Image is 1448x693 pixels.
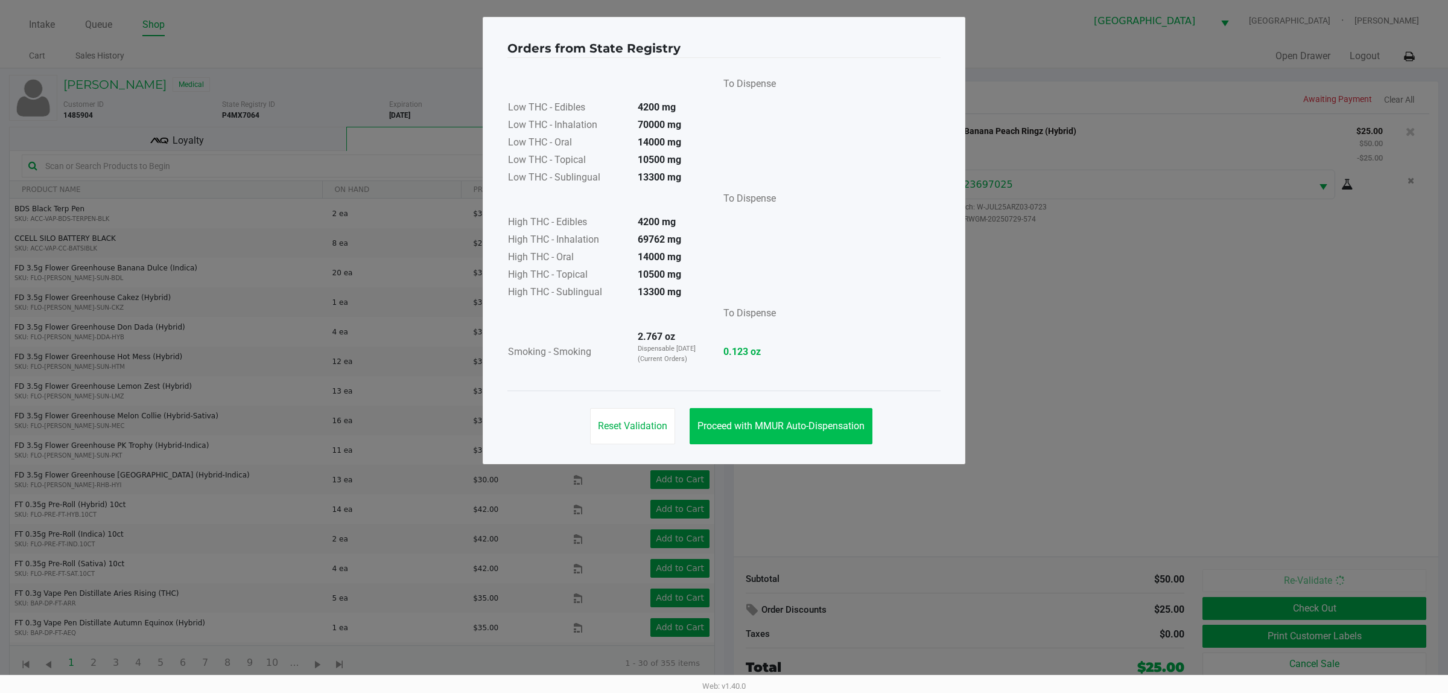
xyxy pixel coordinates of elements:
td: High THC - Inhalation [507,232,628,249]
span: Proceed with MMUR Auto-Dispensation [697,420,865,432]
strong: 14000 mg [638,136,681,148]
td: Low THC - Sublingual [507,170,628,187]
strong: 13300 mg [638,286,681,298]
td: High THC - Oral [507,249,628,267]
strong: 10500 mg [638,154,681,165]
button: Proceed with MMUR Auto-Dispensation [690,408,872,444]
h4: Orders from State Registry [507,39,681,57]
strong: 4200 mg [638,101,676,113]
td: Smoking - Smoking [507,329,628,376]
td: Low THC - Edibles [507,100,628,117]
p: Dispensable [DATE] (Current Orders) [638,344,703,364]
span: Reset Validation [598,420,667,432]
td: To Dispense [714,187,776,214]
span: Web: v1.40.0 [702,682,746,691]
strong: 69762 mg [638,234,681,245]
button: Reset Validation [590,408,675,444]
td: High THC - Sublingual [507,284,628,302]
td: Low THC - Oral [507,135,628,152]
strong: 13300 mg [638,171,681,183]
td: Low THC - Inhalation [507,117,628,135]
strong: 14000 mg [638,251,681,263]
td: High THC - Topical [507,267,628,284]
strong: 4200 mg [638,216,676,228]
td: High THC - Edibles [507,214,628,232]
td: Low THC - Topical [507,152,628,170]
td: To Dispense [714,72,776,100]
strong: 70000 mg [638,119,681,130]
strong: 0.123 oz [723,345,776,359]
td: To Dispense [714,302,776,329]
strong: 10500 mg [638,269,681,280]
strong: 2.767 oz [638,331,675,342]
